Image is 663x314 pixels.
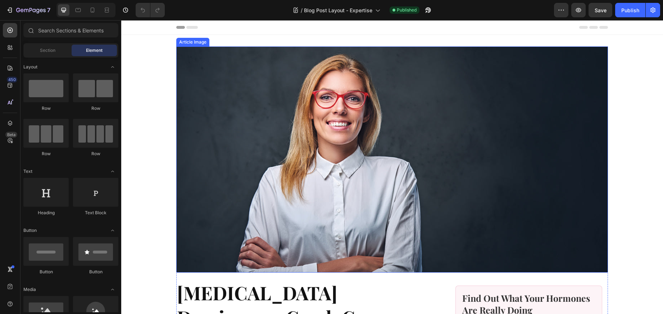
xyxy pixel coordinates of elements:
button: 7 [3,3,54,17]
div: Button [73,269,118,275]
iframe: Design area [121,20,663,314]
h2: Find Out What Your Hormones Are Really Doing [340,272,475,296]
p: 7 [47,6,50,14]
span: Save [595,7,607,13]
div: Beta [5,132,17,138]
div: Row [23,151,69,157]
div: Row [73,105,118,112]
div: Publish [621,6,639,14]
div: Row [23,105,69,112]
button: Publish [615,3,645,17]
button: Save [589,3,612,17]
span: Toggle open [107,284,118,295]
span: Blog Post Layout - Expertise [304,6,372,14]
span: Text [23,168,32,175]
span: Toggle open [107,225,118,236]
span: Toggle open [107,166,118,177]
span: Media [23,286,36,293]
span: / [301,6,303,14]
div: Row [73,151,118,157]
div: Text Block [73,210,118,216]
span: Published [397,7,417,13]
div: Heading [23,210,69,216]
input: Search Sections & Elements [23,23,118,37]
div: Button [23,269,69,275]
span: Section [40,47,55,54]
span: Button [23,227,37,234]
div: Undo/Redo [136,3,165,17]
div: 450 [7,77,17,82]
span: Element [86,47,103,54]
span: Toggle open [107,61,118,73]
span: Layout [23,64,37,70]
